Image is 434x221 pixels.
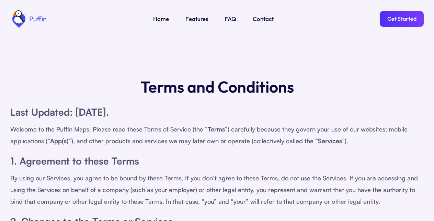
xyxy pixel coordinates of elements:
a: Get Started [380,11,424,27]
a: Contact [253,14,274,23]
strong: Services [318,137,342,145]
div: By using our Services, you agree to be bound by these Terms. If you don’t agree to these Terms, d... [10,172,424,207]
a: FAQ [225,14,236,23]
div: Puffin [27,15,47,22]
h1: Terms and Conditions [140,76,294,98]
div: Welcome to the Puffin Maps. Please read these Terms of Service (the “ ”) carefully because they g... [10,123,424,147]
strong: 1. Agreement to these Terms [10,155,139,167]
strong: Terms [208,125,225,133]
a: home [10,10,47,28]
strong: App(s) [50,137,69,145]
a: Features [185,14,208,23]
a: Home [153,14,169,23]
h1: Last Updated: [DATE]. [10,105,424,120]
